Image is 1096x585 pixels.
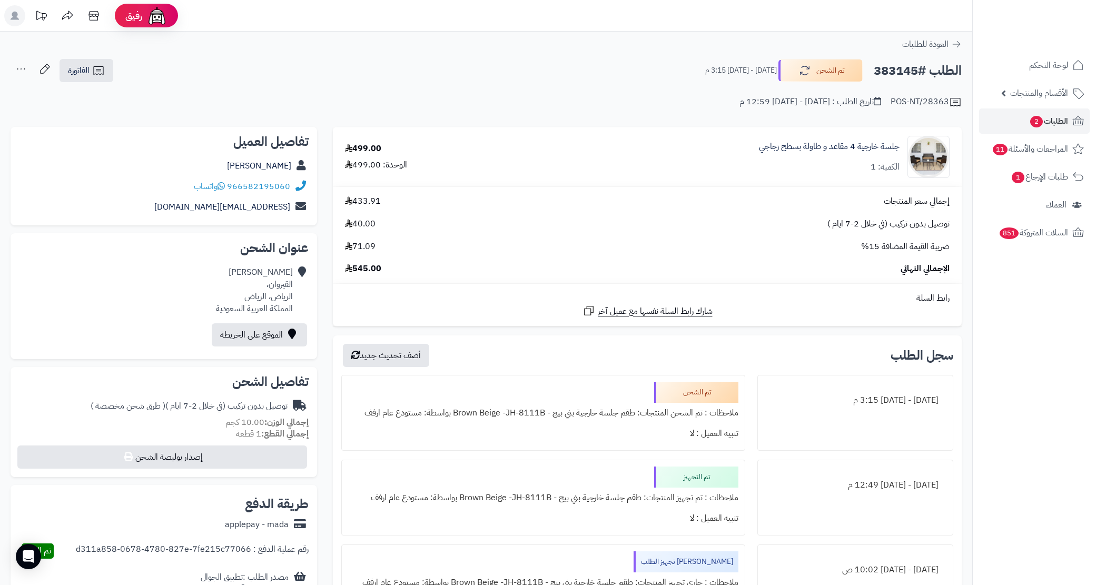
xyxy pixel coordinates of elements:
[861,241,950,253] span: ضريبة القيمة المضافة 15%
[212,323,307,346] a: الموقع على الخريطة
[764,390,946,411] div: [DATE] - [DATE] 3:15 م
[345,195,381,207] span: 433.91
[979,220,1090,245] a: السلات المتروكة851
[1011,170,1068,184] span: طلبات الإرجاع
[236,428,309,440] small: 1 قطعة
[261,428,309,440] strong: إجمالي القطع:
[992,142,1068,156] span: المراجعات والأسئلة
[1029,114,1068,128] span: الطلبات
[871,161,900,173] div: الكمية: 1
[1012,172,1024,183] span: 1
[68,64,90,77] span: الفاتورة
[19,242,309,254] h2: عنوان الشحن
[827,218,950,230] span: توصيل بدون تركيب (في خلال 2-7 ايام )
[19,375,309,388] h2: تفاصيل الشحن
[194,180,225,193] a: واتساب
[1000,227,1019,239] span: 851
[1010,86,1068,101] span: الأقسام والمنتجات
[654,467,738,488] div: تم التجهيز
[778,60,863,82] button: تم الشحن
[884,195,950,207] span: إجمالي سعر المنتجات
[874,60,962,82] h2: الطلب #383145
[245,498,309,510] h2: طريقة الدفع
[1024,29,1086,52] img: logo-2.png
[908,136,949,178] img: 1754900660-110119010038-90x90.jpg
[1029,58,1068,73] span: لوحة التحكم
[225,416,309,429] small: 10.00 كجم
[60,59,113,82] a: الفاتورة
[979,192,1090,217] a: العملاء
[154,201,290,213] a: [EMAIL_ADDRESS][DOMAIN_NAME]
[634,551,738,572] div: [PERSON_NAME] تجهيز الطلب
[902,38,949,51] span: العودة للطلبات
[91,400,288,412] div: توصيل بدون تركيب (في خلال 2-7 ايام )
[345,159,407,171] div: الوحدة: 499.00
[654,382,738,403] div: تم الشحن
[348,488,738,508] div: ملاحظات : تم تجهيز المنتجات: طقم جلسة خارجية بني بيج - Brown Beige -JH-8111B بواسطة: مستودع عام ارفف
[16,544,41,569] div: Open Intercom Messenger
[345,143,381,155] div: 499.00
[598,305,713,318] span: شارك رابط السلة نفسها مع عميل آخر
[345,218,376,230] span: 40.00
[993,144,1008,155] span: 11
[891,349,953,362] h3: سجل الطلب
[227,180,290,193] a: 966582195060
[999,225,1068,240] span: السلات المتروكة
[216,266,293,314] div: [PERSON_NAME] القيروان، الرياض، الرياض المملكة العربية السعودية
[1046,197,1067,212] span: العملاء
[343,344,429,367] button: أضف تحديث جديد
[705,65,777,76] small: [DATE] - [DATE] 3:15 م
[759,141,900,153] a: جلسة خارجية 4 مقاعد و طاولة بسطح زجاجي
[1030,116,1043,127] span: 2
[345,241,376,253] span: 71.09
[91,400,165,412] span: ( طرق شحن مخصصة )
[764,475,946,495] div: [DATE] - [DATE] 12:49 م
[264,416,309,429] strong: إجمالي الوزن:
[125,9,142,22] span: رفيق
[764,560,946,580] div: [DATE] - [DATE] 10:02 ص
[28,5,54,29] a: تحديثات المنصة
[225,519,289,531] div: applepay - mada
[979,53,1090,78] a: لوحة التحكم
[739,96,881,108] div: تاريخ الطلب : [DATE] - [DATE] 12:59 م
[582,304,713,318] a: شارك رابط السلة نفسها مع عميل آخر
[902,38,962,51] a: العودة للطلبات
[979,164,1090,190] a: طلبات الإرجاع1
[146,5,167,26] img: ai-face.png
[76,543,309,559] div: رقم عملية الدفع : d311a858-0678-4780-827e-7fe215c77066
[345,263,381,275] span: 545.00
[19,135,309,148] h2: تفاصيل العميل
[337,292,957,304] div: رابط السلة
[348,403,738,423] div: ملاحظات : تم الشحن المنتجات: طقم جلسة خارجية بني بيج - Brown Beige -JH-8111B بواسطة: مستودع عام ارفف
[979,108,1090,134] a: الطلبات2
[901,263,950,275] span: الإجمالي النهائي
[17,445,307,469] button: إصدار بوليصة الشحن
[348,508,738,529] div: تنبيه العميل : لا
[979,136,1090,162] a: المراجعات والأسئلة11
[891,96,962,108] div: POS-NT/28363
[348,423,738,444] div: تنبيه العميل : لا
[227,160,291,172] a: [PERSON_NAME]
